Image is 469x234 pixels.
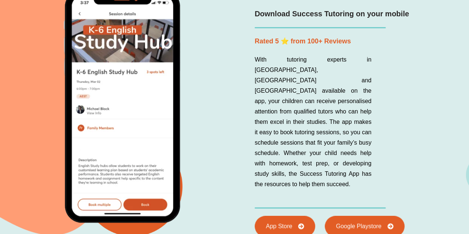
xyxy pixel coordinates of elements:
[255,55,371,189] p: With tutoring experts in [GEOGRAPHIC_DATA], [GEOGRAPHIC_DATA] and [GEOGRAPHIC_DATA] available on ...
[255,36,442,47] h2: Rated 5 ⭐ from 100+ Reviews
[346,150,469,234] iframe: Chat Widget
[255,8,442,20] h2: Download Success Tutoring on your mobile
[336,223,382,229] span: Google Playstore
[266,223,292,229] span: App Store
